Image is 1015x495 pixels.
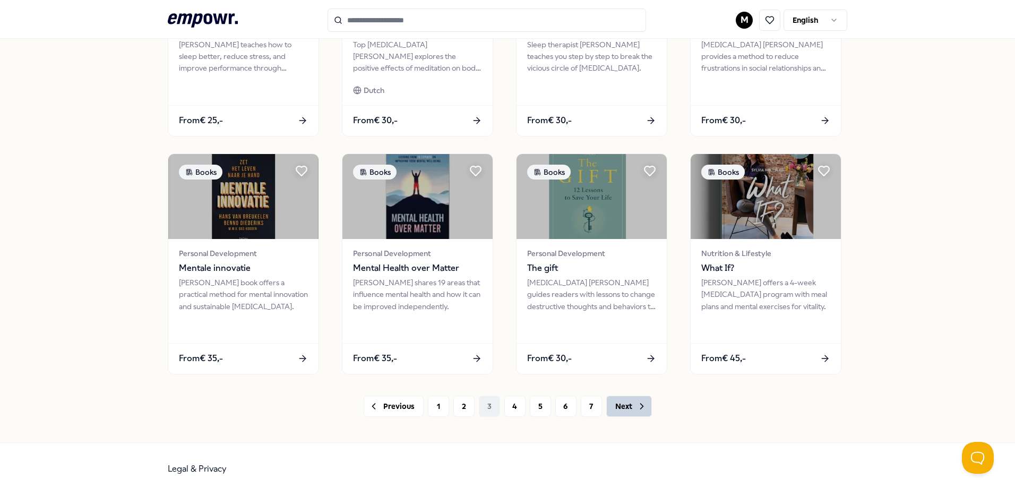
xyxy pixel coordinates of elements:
span: What If? [701,261,830,275]
span: From € 30,- [701,114,746,127]
button: M [736,12,753,29]
img: package image [168,154,319,239]
a: package imageBooksPersonal DevelopmentThe gift[MEDICAL_DATA] [PERSON_NAME] guides readers with le... [516,153,667,374]
div: [MEDICAL_DATA] [PERSON_NAME] provides a method to reduce frustrations in social relationships and... [701,39,830,74]
div: [PERSON_NAME] book offers a practical method for mental innovation and sustainable [MEDICAL_DATA]. [179,277,308,312]
span: Dutch [364,84,384,96]
div: [PERSON_NAME] teaches how to sleep better, reduce stress, and improve performance through breathi... [179,39,308,74]
div: Books [179,165,222,180]
a: Legal & Privacy [168,464,227,474]
a: package imageBooksNutrition & LifestyleWhat If?[PERSON_NAME] offers a 4-week [MEDICAL_DATA] progr... [690,153,841,374]
span: Mentale innovatie [179,261,308,275]
span: From € 25,- [179,114,223,127]
span: Personal Development [353,247,482,259]
button: 1 [428,396,449,417]
span: Nutrition & Lifestyle [701,247,830,259]
span: From € 35,- [179,352,223,365]
button: 7 [581,396,602,417]
button: Previous [364,396,424,417]
div: Books [527,165,571,180]
span: From € 30,- [527,114,572,127]
div: [MEDICAL_DATA] [PERSON_NAME] guides readers with lessons to change destructive thoughts and behav... [527,277,656,312]
span: Mental Health over Matter [353,261,482,275]
div: Books [701,165,745,180]
button: 5 [530,396,551,417]
span: Personal Development [179,247,308,259]
button: Next [606,396,652,417]
iframe: Help Scout Beacon - Open [962,442,994,474]
span: From € 30,- [527,352,572,365]
span: From € 30,- [353,114,398,127]
span: The gift [527,261,656,275]
div: [PERSON_NAME] shares 19 areas that influence mental health and how it can be improved independently. [353,277,482,312]
input: Search for products, categories or subcategories [328,8,646,32]
span: From € 45,- [701,352,746,365]
a: package imageBooksPersonal DevelopmentMentale innovatie[PERSON_NAME] book offers a practical meth... [168,153,319,374]
button: 2 [453,396,475,417]
a: package imageBooksPersonal DevelopmentMental Health over Matter[PERSON_NAME] shares 19 areas that... [342,153,493,374]
button: 4 [504,396,526,417]
span: From € 35,- [353,352,397,365]
div: Books [353,165,397,180]
img: package image [691,154,841,239]
div: [PERSON_NAME] offers a 4-week [MEDICAL_DATA] program with meal plans and mental exercises for vit... [701,277,830,312]
div: Top [MEDICAL_DATA] [PERSON_NAME] explores the positive effects of meditation on body and mind, wi... [353,39,482,74]
button: 6 [555,396,577,417]
img: package image [342,154,493,239]
img: package image [517,154,667,239]
div: Sleep therapist [PERSON_NAME] teaches you step by step to break the vicious circle of [MEDICAL_DA... [527,39,656,74]
span: Personal Development [527,247,656,259]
